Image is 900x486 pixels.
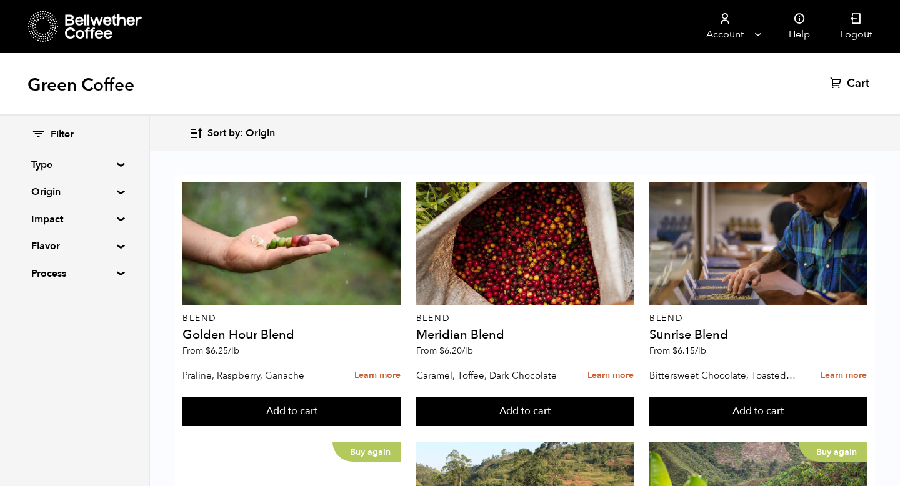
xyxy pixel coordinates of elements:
a: Cart [830,76,872,91]
summary: Impact [31,212,117,227]
p: Blend [182,314,400,323]
bdi: 6.25 [206,345,239,357]
summary: Origin [31,184,117,199]
p: Bittersweet Chocolate, Toasted Marshmallow, Candied Orange, Praline [649,366,797,385]
a: Learn more [587,362,634,389]
h1: Green Coffee [27,74,134,96]
button: Sort by: Origin [189,119,275,148]
span: /lb [695,345,706,357]
span: Filter [51,128,74,142]
bdi: 6.15 [672,345,706,357]
bdi: 6.20 [439,345,473,357]
button: Add to cart [182,397,400,426]
h4: Golden Hour Blend [182,329,400,341]
span: From [182,345,239,357]
p: Blend [416,314,634,323]
a: Learn more [821,362,867,389]
a: Learn more [354,362,401,389]
summary: Process [31,266,117,281]
span: From [649,345,706,357]
p: Buy again [799,442,867,462]
summary: Flavor [31,239,117,254]
span: Sort by: Origin [207,127,275,141]
h4: Meridian Blend [416,329,634,341]
span: From [416,345,473,357]
h4: Sunrise Blend [649,329,867,341]
span: $ [206,345,211,357]
summary: Type [31,157,117,172]
span: $ [439,345,444,357]
button: Add to cart [649,397,867,426]
button: Add to cart [416,397,634,426]
span: /lb [228,345,239,357]
span: $ [672,345,677,357]
span: Cart [847,76,869,91]
p: Buy again [332,442,401,462]
span: /lb [462,345,473,357]
p: Praline, Raspberry, Ganache [182,366,331,385]
p: Blend [649,314,867,323]
p: Caramel, Toffee, Dark Chocolate [416,366,564,385]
